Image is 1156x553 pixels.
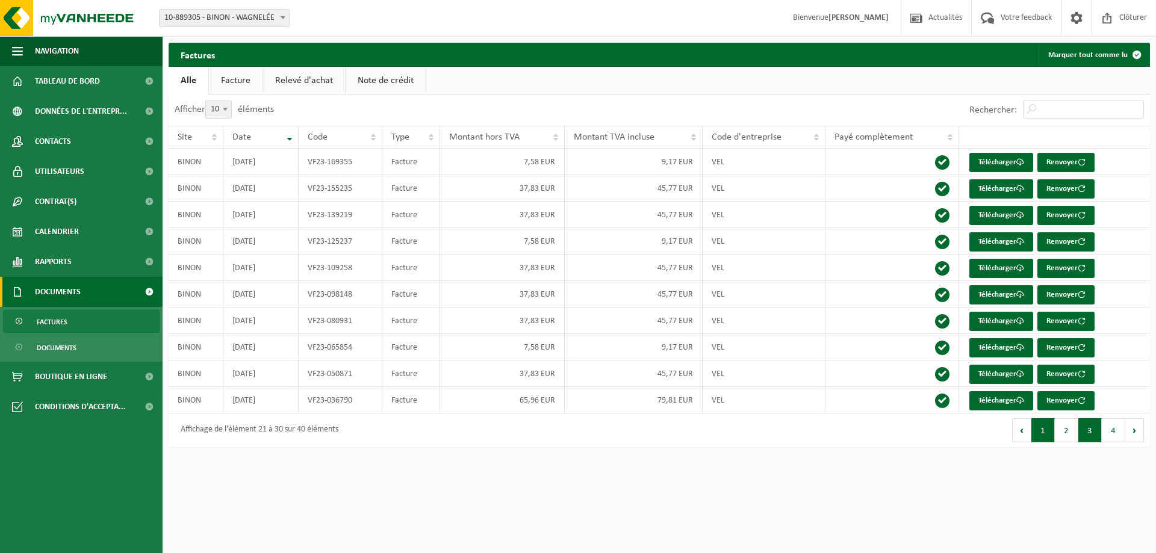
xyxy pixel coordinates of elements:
label: Afficher éléments [175,105,274,114]
span: Conditions d'accepta... [35,392,126,422]
td: 37,83 EUR [440,307,565,334]
button: Renvoyer [1037,365,1095,384]
td: 79,81 EUR [565,387,703,413]
td: 45,77 EUR [565,255,703,281]
td: VEL [703,255,825,281]
td: 37,83 EUR [440,255,565,281]
h2: Factures [169,43,227,66]
button: Renvoyer [1037,232,1095,252]
button: Renvoyer [1037,312,1095,331]
td: 7,58 EUR [440,228,565,255]
a: Télécharger [969,179,1033,199]
td: BINON [169,202,223,228]
td: [DATE] [223,281,299,307]
td: [DATE] [223,175,299,202]
span: Montant hors TVA [449,132,520,142]
a: Note de crédit [346,67,426,94]
a: Télécharger [969,285,1033,304]
td: BINON [169,360,223,387]
td: VF23-139219 [299,202,382,228]
td: VF23-125237 [299,228,382,255]
a: Télécharger [969,153,1033,172]
td: [DATE] [223,202,299,228]
button: Next [1125,418,1144,442]
td: Facture [382,228,440,255]
td: BINON [169,149,223,175]
span: Contacts [35,126,71,156]
a: Télécharger [969,206,1033,225]
td: 45,77 EUR [565,281,703,307]
a: Facture [209,67,263,94]
td: BINON [169,281,223,307]
a: Relevé d'achat [263,67,345,94]
td: VEL [703,360,825,387]
td: Facture [382,175,440,202]
span: 10-889305 - BINON - WAGNELÉE [160,10,289,26]
td: BINON [169,255,223,281]
td: VF23-169355 [299,149,382,175]
button: Renvoyer [1037,285,1095,304]
td: VF23-036790 [299,387,382,413]
button: 1 [1031,418,1055,442]
a: Télécharger [969,338,1033,357]
td: 9,17 EUR [565,228,703,255]
button: Marquer tout comme lu [1039,43,1149,67]
button: Renvoyer [1037,391,1095,410]
td: [DATE] [223,255,299,281]
td: 7,58 EUR [440,149,565,175]
span: Code [308,132,328,142]
td: [DATE] [223,334,299,360]
span: Factures [37,310,67,333]
td: 45,77 EUR [565,360,703,387]
td: Facture [382,307,440,334]
span: Documents [35,277,81,307]
td: VEL [703,307,825,334]
td: Facture [382,202,440,228]
td: BINON [169,307,223,334]
td: VF23-098148 [299,281,382,307]
span: Navigation [35,36,79,66]
span: 10 [205,100,232,119]
td: BINON [169,387,223,413]
a: Télécharger [969,365,1033,384]
span: Code d'entreprise [712,132,782,142]
span: Date [232,132,251,142]
span: 10 [206,101,231,118]
td: 37,83 EUR [440,175,565,202]
a: Alle [169,67,208,94]
td: 45,77 EUR [565,307,703,334]
a: Télécharger [969,259,1033,278]
td: 37,83 EUR [440,281,565,307]
td: VEL [703,387,825,413]
td: 37,83 EUR [440,202,565,228]
td: VEL [703,149,825,175]
td: Facture [382,360,440,387]
a: Télécharger [969,391,1033,410]
td: 7,58 EUR [440,334,565,360]
td: Facture [382,149,440,175]
td: Facture [382,334,440,360]
td: BINON [169,334,223,360]
td: VF23-080931 [299,307,382,334]
td: VEL [703,281,825,307]
span: Rapports [35,247,72,277]
td: 9,17 EUR [565,334,703,360]
span: Site [178,132,192,142]
td: VF23-065854 [299,334,382,360]
span: Montant TVA incluse [574,132,654,142]
a: Documents [3,336,160,359]
td: 9,17 EUR [565,149,703,175]
td: VF23-109258 [299,255,382,281]
button: Renvoyer [1037,179,1095,199]
span: 10-889305 - BINON - WAGNELÉE [159,9,290,27]
strong: [PERSON_NAME] [828,13,889,22]
td: [DATE] [223,228,299,255]
button: Renvoyer [1037,338,1095,357]
button: 2 [1055,418,1078,442]
div: Affichage de l'élément 21 à 30 sur 40 éléments [175,419,338,441]
button: Renvoyer [1037,153,1095,172]
td: 65,96 EUR [440,387,565,413]
td: Facture [382,387,440,413]
span: Payé complètement [834,132,913,142]
button: Previous [1012,418,1031,442]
